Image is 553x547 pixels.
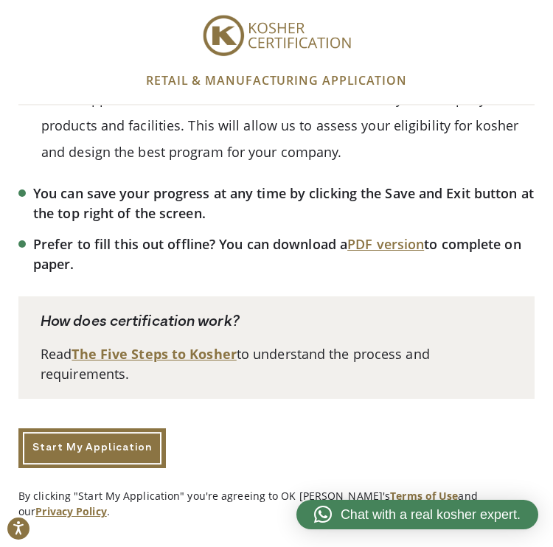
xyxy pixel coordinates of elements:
li: You can save your progress at any time by clicking the Save and Exit button at the top right of t... [33,184,535,223]
li: Prefer to fill this out offline? You can download a to complete on paper. [33,234,535,274]
a: PDF version [347,235,424,253]
a: Chat with a real kosher expert. [296,500,538,529]
a: Privacy Policy [35,504,106,518]
p: RETAIL & MANUFACTURING APPLICATION [146,72,407,89]
span: Chat with a real kosher expert. [341,505,521,525]
p: Read to understand the process and requirements. [41,344,512,384]
a: Terms of Use [390,489,458,503]
a: The Five Steps to Kosher [72,345,236,363]
p: By clicking "Start My Application" you're agreeing to OK [PERSON_NAME]'s and our . [18,488,535,519]
a: Start My Application [18,428,166,468]
p: How does certification work? [41,311,512,333]
p: In this application, we’ll ask for some information about your company, products and facilities. ... [41,86,535,165]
